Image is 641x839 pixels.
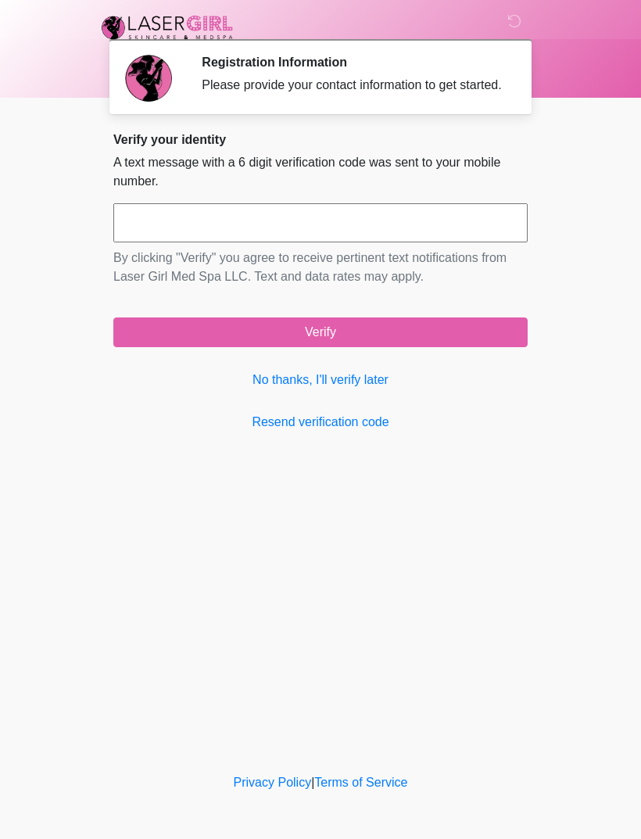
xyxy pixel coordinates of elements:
h2: Registration Information [202,55,504,70]
img: Agent Avatar [125,55,172,102]
a: No thanks, I'll verify later [113,371,528,389]
img: Laser Girl Med Spa LLC Logo [98,12,237,43]
p: By clicking "Verify" you agree to receive pertinent text notifications from Laser Girl Med Spa LL... [113,249,528,286]
button: Verify [113,317,528,347]
h2: Verify your identity [113,132,528,147]
div: Please provide your contact information to get started. [202,76,504,95]
a: | [311,776,314,789]
a: Privacy Policy [234,776,312,789]
a: Terms of Service [314,776,407,789]
p: A text message with a 6 digit verification code was sent to your mobile number. [113,153,528,191]
a: Resend verification code [113,413,528,432]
